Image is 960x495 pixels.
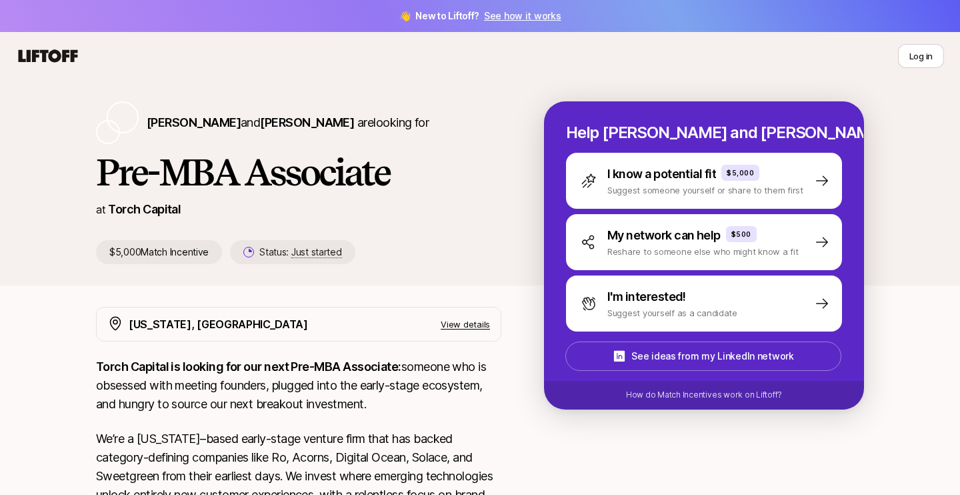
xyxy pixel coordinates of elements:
[259,244,341,260] p: Status:
[441,318,490,331] p: View details
[96,240,222,264] p: $5,000 Match Incentive
[727,167,754,178] p: $5,000
[241,115,354,129] span: and
[129,316,308,333] p: [US_STATE], [GEOGRAPHIC_DATA]
[96,360,401,374] strong: Torch Capital is looking for our next Pre-MBA Associate:
[566,123,842,142] p: Help [PERSON_NAME] and [PERSON_NAME] hire
[731,229,751,239] p: $500
[607,183,803,197] p: Suggest someone yourself or share to them first
[607,165,716,183] p: I know a potential fit
[607,226,721,245] p: My network can help
[291,246,342,258] span: Just started
[607,245,799,258] p: Reshare to someone else who might know a fit
[631,348,793,364] p: See ideas from my LinkedIn network
[898,44,944,68] button: Log in
[260,115,354,129] span: [PERSON_NAME]
[626,389,782,401] p: How do Match Incentives work on Liftoff?
[399,8,561,24] span: 👋 New to Liftoff?
[484,10,561,21] a: See how it works
[96,152,501,192] h1: Pre-MBA Associate
[96,358,501,414] p: someone who is obsessed with meeting founders, plugged into the early-stage ecosystem, and hungry...
[96,201,105,218] p: at
[565,342,841,371] button: See ideas from my LinkedIn network
[147,113,429,132] p: are looking for
[147,115,241,129] span: [PERSON_NAME]
[607,306,737,320] p: Suggest yourself as a candidate
[607,288,686,306] p: I'm interested!
[108,202,181,216] a: Torch Capital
